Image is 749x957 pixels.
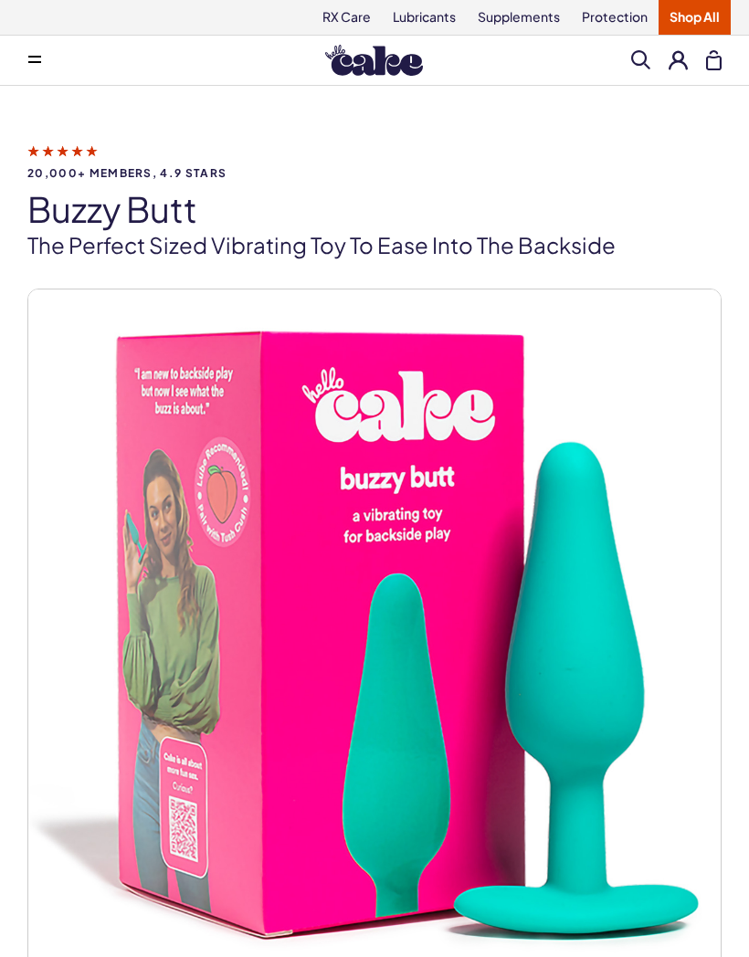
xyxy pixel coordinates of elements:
p: The perfect sized vibrating toy to ease into the backside [27,230,722,261]
h1: buzzy butt [27,190,722,228]
a: 20,000+ members, 4.9 stars [27,142,722,179]
span: 20,000+ members, 4.9 stars [27,167,722,179]
img: Hello Cake [325,45,423,76]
